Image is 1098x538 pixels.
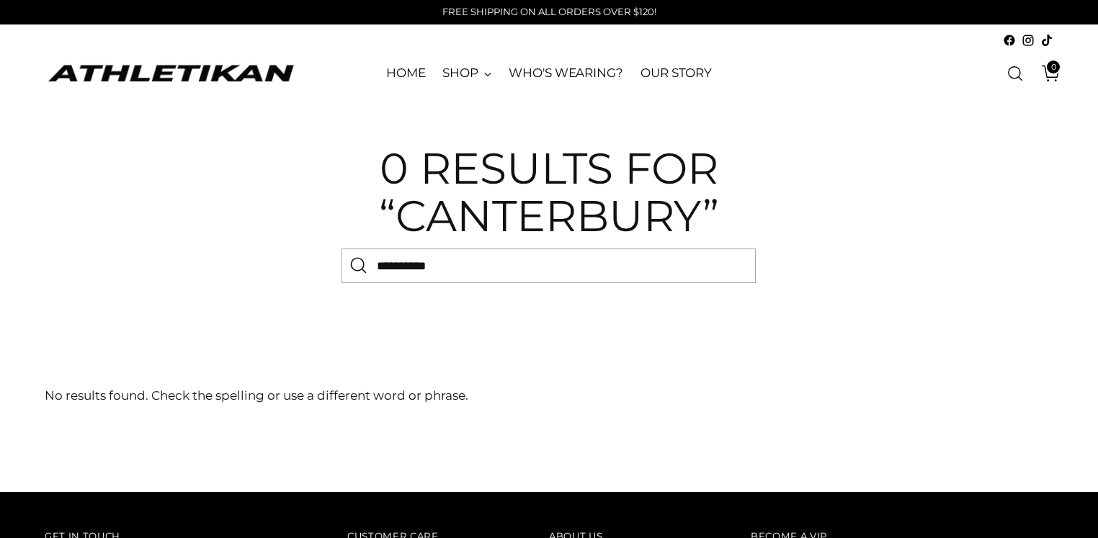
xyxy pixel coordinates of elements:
a: ATHLETIKAN [45,62,297,84]
span: 0 [1047,60,1060,73]
a: WHO'S WEARING? [509,58,623,89]
div: No results found. Check the spelling or use a different word or phrase. [45,387,468,405]
a: Open cart modal [1031,59,1060,88]
a: OUR STORY [640,58,712,89]
button: Search [342,248,376,283]
a: SHOP [442,58,491,89]
h1: 0 results for “canterbury” [261,145,837,240]
a: Open search modal [1001,59,1030,88]
p: FREE SHIPPING ON ALL ORDERS OVER $120! [442,5,656,19]
a: HOME [386,58,426,89]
